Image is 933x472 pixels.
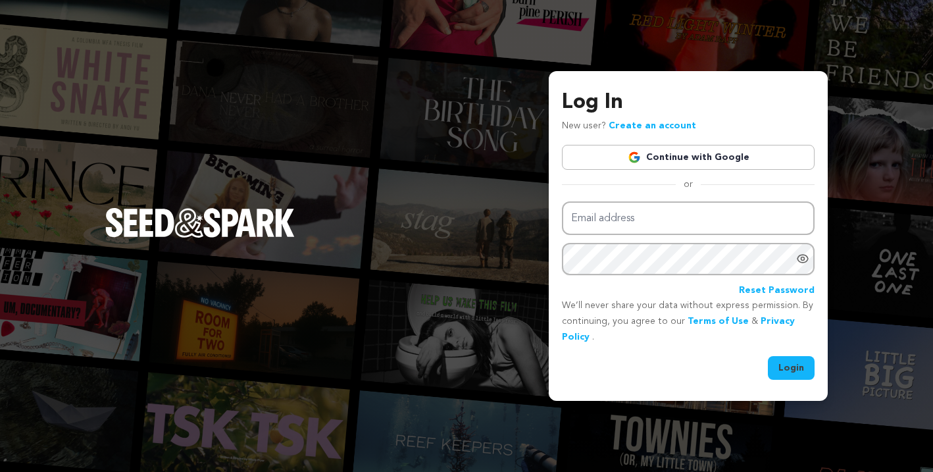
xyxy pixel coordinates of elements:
[105,208,295,263] a: Seed&Spark Homepage
[562,298,815,345] p: We’ll never share your data without express permission. By continuing, you agree to our & .
[609,121,696,130] a: Create an account
[562,118,696,134] p: New user?
[688,317,749,326] a: Terms of Use
[562,317,795,342] a: Privacy Policy
[105,208,295,237] img: Seed&Spark Logo
[628,151,641,164] img: Google logo
[796,252,809,265] a: Show password as plain text. Warning: this will display your password on the screen.
[768,356,815,380] button: Login
[562,87,815,118] h3: Log In
[562,145,815,170] a: Continue with Google
[562,201,815,235] input: Email address
[676,178,701,191] span: or
[739,283,815,299] a: Reset Password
